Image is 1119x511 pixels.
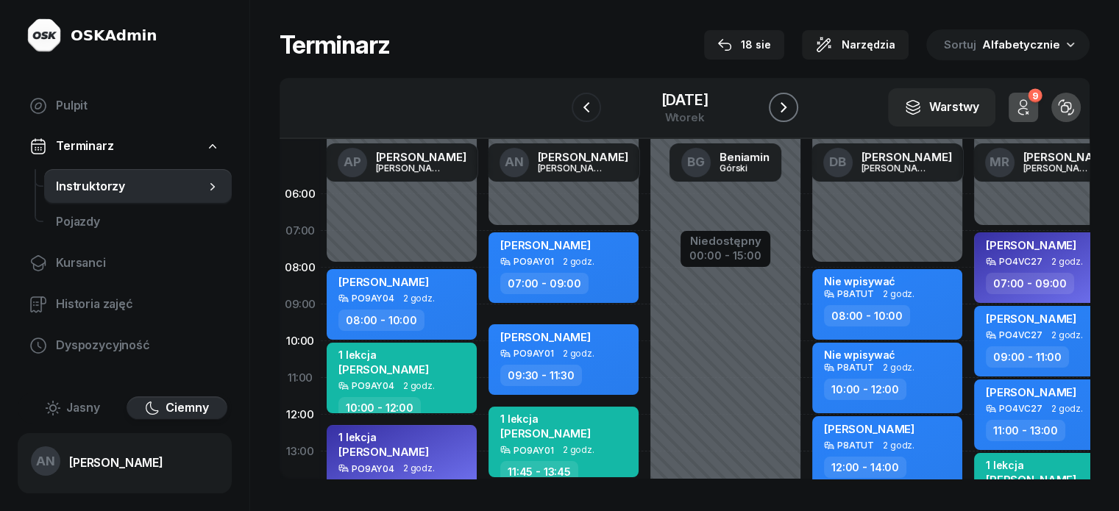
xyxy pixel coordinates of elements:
[986,459,1076,471] div: 1 lekcja
[71,25,157,46] div: OSKAdmin
[999,257,1042,266] div: PO4VC27
[280,32,390,58] h1: Terminarz
[982,37,1060,51] span: Alfabetycznie
[986,420,1065,441] div: 11:00 - 13:00
[669,143,781,182] a: BGBeniaminGórski
[338,445,429,459] span: [PERSON_NAME]
[280,396,321,433] div: 12:00
[338,397,421,418] div: 10:00 - 12:00
[280,212,321,249] div: 07:00
[1023,151,1114,162] div: [PERSON_NAME]
[56,254,220,273] span: Kursanci
[704,30,784,60] button: 18 sie
[862,151,952,162] div: [PERSON_NAME]
[687,156,705,168] span: BG
[837,289,874,299] div: P8ATUT
[689,246,761,262] div: 00:00 - 15:00
[824,349,895,361] div: Nie wpisywać
[986,346,1069,368] div: 09:00 - 11:00
[18,246,232,281] a: Kursanci
[56,137,114,156] span: Terminarz
[56,96,220,115] span: Pulpit
[280,470,321,507] div: 14:00
[18,328,232,363] a: Dyspozycyjność
[500,273,589,294] div: 07:00 - 09:00
[563,445,594,455] span: 2 godz.
[514,349,554,358] div: PO9AY01
[500,330,591,344] span: [PERSON_NAME]
[280,176,321,212] div: 06:00
[689,232,761,265] button: Niedostępny00:00 - 15:00
[837,440,874,450] div: P8ATUT
[883,362,914,373] span: 2 godz.
[56,177,205,196] span: Instruktorzy
[717,36,771,54] div: 18 sie
[338,349,429,361] div: 1 lekcja
[166,399,209,418] span: Ciemny
[280,286,321,323] div: 09:00
[824,422,914,436] span: [PERSON_NAME]
[326,143,478,182] a: AP[PERSON_NAME][PERSON_NAME]
[127,396,228,420] button: Ciemny
[563,257,594,267] span: 2 godz.
[824,305,910,326] div: 08:00 - 10:00
[986,473,1076,487] span: [PERSON_NAME]
[56,295,220,314] span: Historia zajęć
[500,365,582,386] div: 09:30 - 11:30
[338,362,429,376] span: [PERSON_NAME]
[44,204,232,240] a: Pojazdy
[403,463,435,474] span: 2 godz.
[18,88,232,124] a: Pulpit
[500,238,591,252] span: [PERSON_NAME]
[1051,404,1083,414] span: 2 godz.
[986,238,1076,252] span: [PERSON_NAME]
[802,30,909,60] button: Narzędzia
[22,396,124,420] button: Jasny
[338,431,429,443] div: 1 lekcja
[280,249,321,286] div: 08:00
[403,381,435,391] span: 2 godz.
[944,35,979,54] span: Sortuj
[1023,163,1094,173] div: [PERSON_NAME]
[505,156,524,168] span: AN
[376,151,466,162] div: [PERSON_NAME]
[883,289,914,299] span: 2 godz.
[18,287,232,322] a: Historia zajęć
[926,29,1090,60] button: Sortuj Alfabetycznie
[842,36,895,54] span: Narzędzia
[1028,89,1042,103] div: 9
[661,93,708,107] div: [DATE]
[338,275,429,289] span: [PERSON_NAME]
[514,257,554,266] div: PO9AY01
[999,330,1042,340] div: PO4VC27
[44,169,232,204] a: Instruktorzy
[811,143,964,182] a: DB[PERSON_NAME][PERSON_NAME]
[280,433,321,470] div: 13:00
[986,312,1076,326] span: [PERSON_NAME]
[500,412,591,425] div: 1 lekcja
[829,156,846,168] span: DB
[280,360,321,396] div: 11:00
[56,212,220,232] span: Pojazdy
[720,151,770,162] div: Beniamin
[280,323,321,360] div: 10:00
[904,98,979,117] div: Warstwy
[999,404,1042,413] div: PO4VC27
[986,385,1076,399] span: [PERSON_NAME]
[500,461,578,482] div: 11:45 - 13:45
[403,293,435,304] span: 2 godz.
[1051,257,1083,267] span: 2 godz.
[500,426,591,440] span: [PERSON_NAME]
[338,310,424,331] div: 08:00 - 10:00
[352,381,394,390] div: PO9AY04
[1009,93,1038,122] button: 9
[538,163,608,173] div: [PERSON_NAME]
[26,18,62,53] img: logo-light@2x.png
[352,293,394,303] div: PO9AY04
[18,129,232,163] a: Terminarz
[824,457,906,478] div: 12:00 - 14:00
[36,455,55,468] span: AN
[376,163,447,173] div: [PERSON_NAME]
[344,156,361,168] span: AP
[69,457,163,468] div: [PERSON_NAME]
